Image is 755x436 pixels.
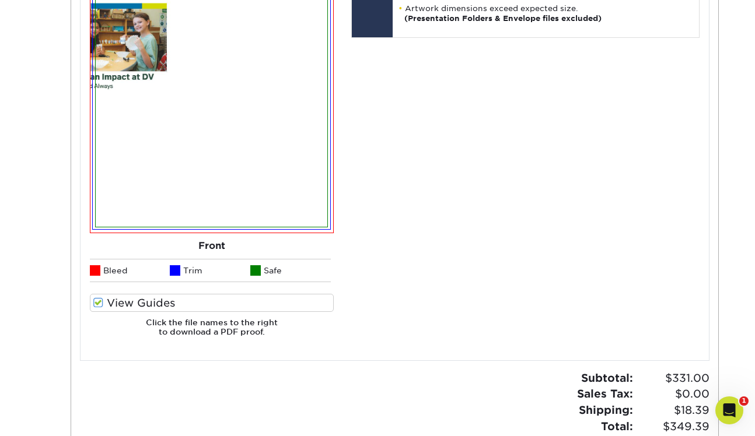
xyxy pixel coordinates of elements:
[637,402,709,419] span: $18.39
[90,259,170,282] li: Bleed
[637,419,709,435] span: $349.39
[601,420,633,433] strong: Total:
[715,396,743,424] iframe: Intercom live chat
[637,386,709,402] span: $0.00
[90,318,334,346] h6: Click the file names to the right to download a PDF proof.
[581,371,633,384] strong: Subtotal:
[90,294,334,312] label: View Guides
[739,396,749,406] span: 1
[579,403,633,416] strong: Shipping:
[577,387,633,400] strong: Sales Tax:
[399,3,693,23] li: Artwork dimensions exceed expected size.
[637,370,709,386] span: $331.00
[250,259,331,282] li: Safe
[90,233,334,259] div: Front
[404,14,602,23] strong: (Presentation Folders & Envelope files excluded)
[170,259,250,282] li: Trim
